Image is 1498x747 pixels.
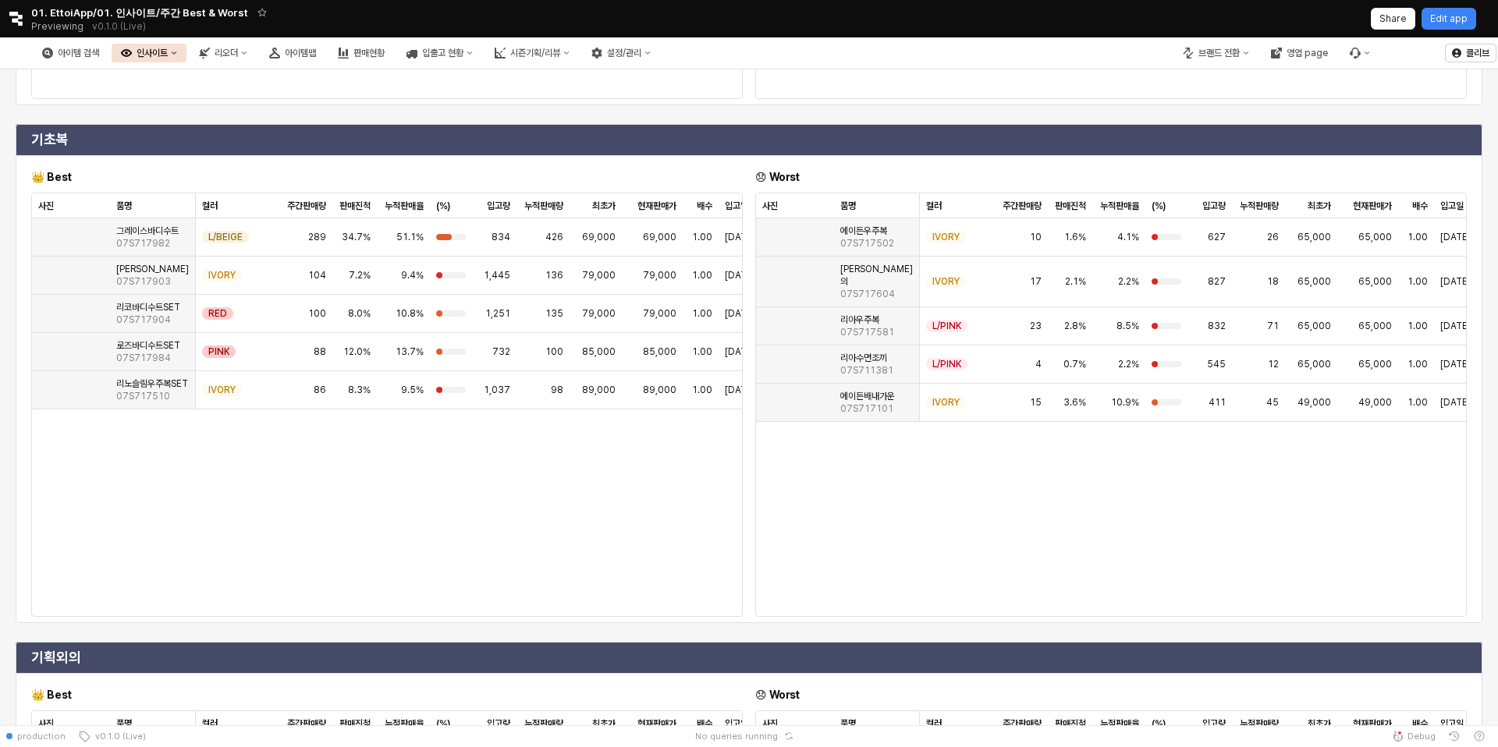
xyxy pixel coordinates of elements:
span: 65,000 [1358,231,1392,243]
span: 65,000 [1297,275,1331,288]
span: 01. EttoiApp/01. 인사이트/주간 Best & Worst [31,5,248,20]
span: 누적판매량 [524,200,563,212]
button: Reset app state [781,731,797,741]
span: 입고일 [725,717,748,730]
button: 클리브 [1445,44,1496,62]
span: 누적판매율 [385,717,424,730]
span: (%) [436,717,450,730]
span: 품명 [116,200,132,212]
span: 07S717581 [840,326,894,338]
span: 사진 [38,200,54,212]
span: 누적판매율 [1100,717,1139,730]
span: 최초가 [1308,717,1331,730]
span: 12 [1268,358,1279,370]
span: 리노슬림우주복SET [116,377,188,390]
span: [DATE] [725,384,755,396]
span: 배수 [697,717,712,730]
span: 07S717604 [840,288,895,300]
span: 07S717510 [116,390,170,402]
span: [DATE] [725,231,755,243]
span: 69,000 [582,231,616,243]
span: 17 [1030,275,1042,288]
span: 85,000 [582,345,616,358]
span: 입고량 [487,717,510,730]
span: 07S717903 [116,275,171,288]
span: 1.00 [692,384,712,396]
div: 시즌기획/리뷰 [510,48,560,58]
span: 주간판매량 [1003,717,1042,730]
span: 71 [1267,320,1279,332]
span: 로즈바디수트SET [116,339,180,352]
span: 89,000 [643,384,676,396]
span: 주간판매량 [287,717,326,730]
span: 현재판매가 [1353,717,1392,730]
span: 누적판매율 [385,200,424,212]
span: 주간판매량 [1003,200,1042,212]
span: L/BEIGE [208,231,243,243]
div: 시즌기획/리뷰 [485,44,579,62]
span: 627 [1208,231,1226,243]
div: 브랜드 전환 [1173,44,1258,62]
div: 설정/관리 [582,44,660,62]
span: 1.00 [1407,275,1428,288]
span: Debug [1407,730,1436,742]
span: 사진 [38,717,54,730]
button: Releases and History [83,16,154,37]
h6: 👑 Best [31,688,743,702]
span: [DATE] [1440,396,1471,409]
h4: 기획외의 [31,650,1467,665]
div: 리오더 [190,44,257,62]
span: [DATE] [1440,275,1471,288]
span: 86 [314,384,326,396]
span: 1,251 [485,307,510,320]
span: [PERSON_NAME]의 [840,263,913,288]
span: 104 [308,269,326,281]
div: 아이템 검색 [33,44,108,62]
span: [DATE] [725,307,755,320]
span: 리아우주복 [840,313,879,326]
span: 15 [1030,396,1042,409]
button: 아이템맵 [260,44,325,62]
span: 0.7% [1063,358,1086,370]
span: 13.7% [396,345,424,358]
button: 인사이트 [112,44,186,62]
span: 1.00 [1407,396,1428,409]
div: 아이템맵 [285,48,316,58]
span: 1.00 [1407,231,1428,243]
span: 79,000 [643,307,676,320]
span: 79,000 [643,269,676,281]
span: 현재판매가 [637,200,676,212]
span: 입고량 [487,200,510,212]
span: 79,000 [582,307,616,320]
span: 입고일 [1440,200,1464,212]
button: Help [1467,725,1492,747]
span: 23 [1030,320,1042,332]
span: 45 [1266,396,1279,409]
div: Previewing v0.1.0 (Live) [31,16,154,37]
span: 4 [1035,358,1042,370]
span: v0.1.0 (Live) [91,730,146,742]
span: 품명 [116,717,132,730]
span: 2.1% [1065,275,1086,288]
span: 34.7% [342,231,371,243]
span: 65,000 [1297,320,1331,332]
span: IVORY [932,231,960,243]
span: 2.8% [1064,320,1086,332]
p: v0.1.0 (Live) [92,20,146,33]
span: 입고량 [1202,200,1226,212]
div: 브랜드 전환 [1198,48,1240,58]
span: 136 [545,269,563,281]
span: 1.00 [1407,358,1428,370]
span: 배수 [1412,200,1428,212]
span: 1.00 [692,345,712,358]
span: 79,000 [582,269,616,281]
span: [DATE] [725,345,755,358]
p: Share [1379,12,1407,25]
span: 1.00 [692,231,712,243]
div: 판매현황 [353,48,385,58]
span: 컬러 [202,717,218,730]
div: 설정/관리 [607,48,641,58]
span: 품명 [840,717,856,730]
span: (%) [1152,200,1166,212]
span: production [17,730,66,742]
